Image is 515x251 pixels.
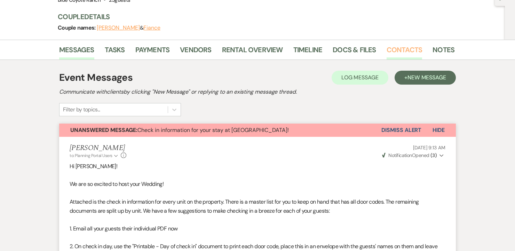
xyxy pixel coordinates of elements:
[59,124,381,137] button: Unanswered Message:Check in information for your stay at [GEOGRAPHIC_DATA]!
[387,44,422,60] a: Contacts
[70,126,289,134] span: Check in information for your stay at [GEOGRAPHIC_DATA]!
[407,74,446,81] span: New Message
[70,180,445,189] p: We are so excited to host your Wedding!
[97,24,160,31] span: &
[59,70,133,85] h1: Event Messages
[180,44,211,60] a: Vendors
[58,12,447,22] h3: Couple Details
[381,152,445,159] button: NotificationOpened (3)
[70,197,445,215] p: Attached is the check in information for every unit on the property. There is a master list for y...
[143,25,160,31] button: Fiance
[63,105,100,114] div: Filter by topics...
[58,24,97,31] span: Couple names:
[70,152,119,159] button: to: Planning Portal Users
[70,162,445,171] p: Hi [PERSON_NAME]!
[433,44,454,60] a: Notes
[97,25,140,31] button: [PERSON_NAME]
[332,71,388,85] button: Log Message
[135,44,170,60] a: Payments
[105,44,125,60] a: Tasks
[59,88,456,96] h2: Communicate with clients by clicking "New Message" or replying to an existing message thread.
[421,124,456,137] button: Hide
[333,44,376,60] a: Docs & Files
[222,44,283,60] a: Rental Overview
[433,126,445,134] span: Hide
[70,153,112,158] span: to: Planning Portal Users
[413,144,445,151] span: [DATE] 9:13 AM
[70,144,126,152] h5: [PERSON_NAME]
[381,124,421,137] button: Dismiss Alert
[341,74,379,81] span: Log Message
[395,71,456,85] button: +New Message
[293,44,323,60] a: Timeline
[59,44,94,60] a: Messages
[382,152,437,158] span: Opened
[430,152,437,158] strong: ( 3 )
[70,126,137,134] strong: Unanswered Message:
[388,152,412,158] span: Notification
[70,224,445,233] p: 1. Email all your guests their individual PDF now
